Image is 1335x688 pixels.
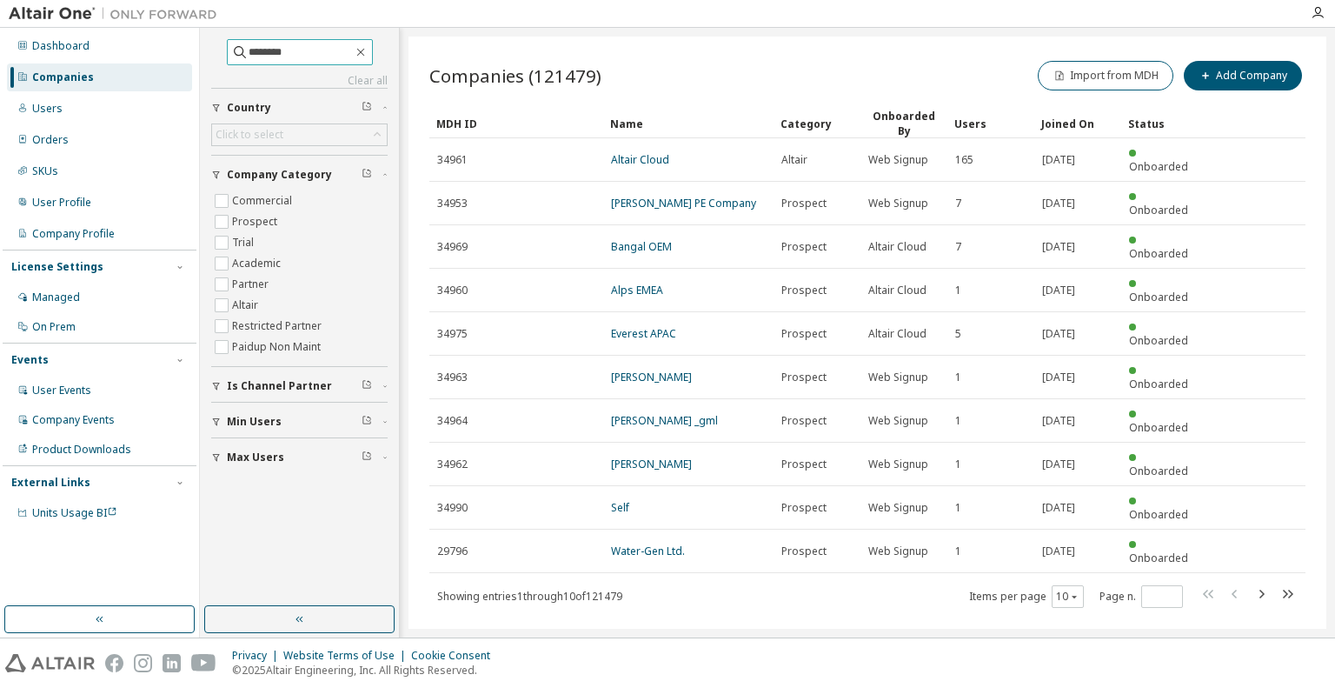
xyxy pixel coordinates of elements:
div: Privacy [232,649,283,663]
span: Onboarded [1129,507,1188,522]
div: Onboarded By [867,109,940,138]
a: [PERSON_NAME] [611,457,692,471]
span: 34964 [437,414,468,428]
a: Self [611,500,629,515]
label: Altair [232,295,262,316]
span: 1 [955,501,961,515]
span: Web Signup [868,153,928,167]
span: [DATE] [1042,153,1075,167]
a: Everest APAC [611,326,676,341]
span: 34961 [437,153,468,167]
span: Onboarded [1129,377,1188,391]
span: Units Usage BI [32,505,117,520]
div: Website Terms of Use [283,649,411,663]
button: 10 [1056,590,1079,604]
span: 1 [955,458,961,471]
div: Category [780,110,853,137]
span: Items per page [969,585,1084,608]
span: 34975 [437,327,468,341]
span: Companies (121479) [429,63,601,88]
span: 5 [955,327,961,341]
span: [DATE] [1042,371,1075,384]
span: Altair Cloud [868,240,927,254]
div: External Links [11,476,90,490]
span: Altair Cloud [868,327,927,341]
span: 34962 [437,458,468,471]
span: Clear filter [362,168,372,182]
span: Onboarded [1129,551,1188,565]
img: youtube.svg [191,654,216,672]
span: [DATE] [1042,414,1075,428]
div: SKUs [32,164,58,178]
img: instagram.svg [134,654,152,672]
span: 165 [955,153,973,167]
div: On Prem [32,320,76,334]
span: [DATE] [1042,327,1075,341]
span: Company Category [227,168,332,182]
span: Onboarded [1129,290,1188,304]
span: [DATE] [1042,240,1075,254]
span: [DATE] [1042,458,1075,471]
span: Web Signup [868,544,928,558]
span: 34969 [437,240,468,254]
span: Altair Cloud [868,284,927,297]
span: Onboarded [1129,246,1188,261]
div: Managed [32,291,80,304]
label: Partner [232,274,272,295]
a: Altair Cloud [611,152,669,167]
span: Web Signup [868,197,928,210]
a: [PERSON_NAME] _gml [611,413,718,428]
span: Prospect [781,501,827,515]
label: Trial [232,232,257,253]
span: Prospect [781,327,827,341]
div: User Profile [32,196,91,210]
label: Commercial [232,190,296,211]
span: Prospect [781,544,827,558]
span: 29796 [437,544,468,558]
span: Prospect [781,197,827,210]
span: Web Signup [868,414,928,428]
span: Web Signup [868,501,928,515]
div: Users [32,102,63,116]
span: [DATE] [1042,501,1075,515]
span: [DATE] [1042,284,1075,297]
button: Add Company [1184,61,1302,90]
img: linkedin.svg [163,654,181,672]
a: Clear all [211,74,388,88]
span: Onboarded [1129,203,1188,217]
button: Min Users [211,403,388,441]
span: 1 [955,414,961,428]
span: Altair [781,153,807,167]
span: Page n. [1099,585,1183,608]
span: Is Channel Partner [227,379,332,393]
a: Bangal OEM [611,239,672,254]
span: 34990 [437,501,468,515]
span: Showing entries 1 through 10 of 121479 [437,589,622,604]
label: Prospect [232,211,281,232]
span: Min Users [227,415,282,429]
span: [DATE] [1042,544,1075,558]
span: Country [227,101,271,115]
p: © 2025 Altair Engineering, Inc. All Rights Reserved. [232,663,501,678]
div: Dashboard [32,39,90,53]
button: Country [211,89,388,127]
span: Prospect [781,240,827,254]
img: altair_logo.svg [5,654,95,672]
span: Prospect [781,414,827,428]
a: Alps EMEA [611,283,663,297]
span: Prospect [781,371,827,384]
span: 7 [955,197,961,210]
div: Users [954,110,1027,137]
label: Restricted Partner [232,316,325,337]
div: User Events [32,384,91,397]
div: Name [610,110,767,137]
span: [DATE] [1042,197,1075,210]
span: Onboarded [1129,333,1188,348]
label: Paidup Non Maint [232,337,324,357]
span: Prospect [781,458,827,471]
div: Orders [32,133,69,147]
div: MDH ID [436,110,596,137]
span: Clear filter [362,379,372,393]
a: [PERSON_NAME] [611,370,692,384]
span: Web Signup [868,458,928,471]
